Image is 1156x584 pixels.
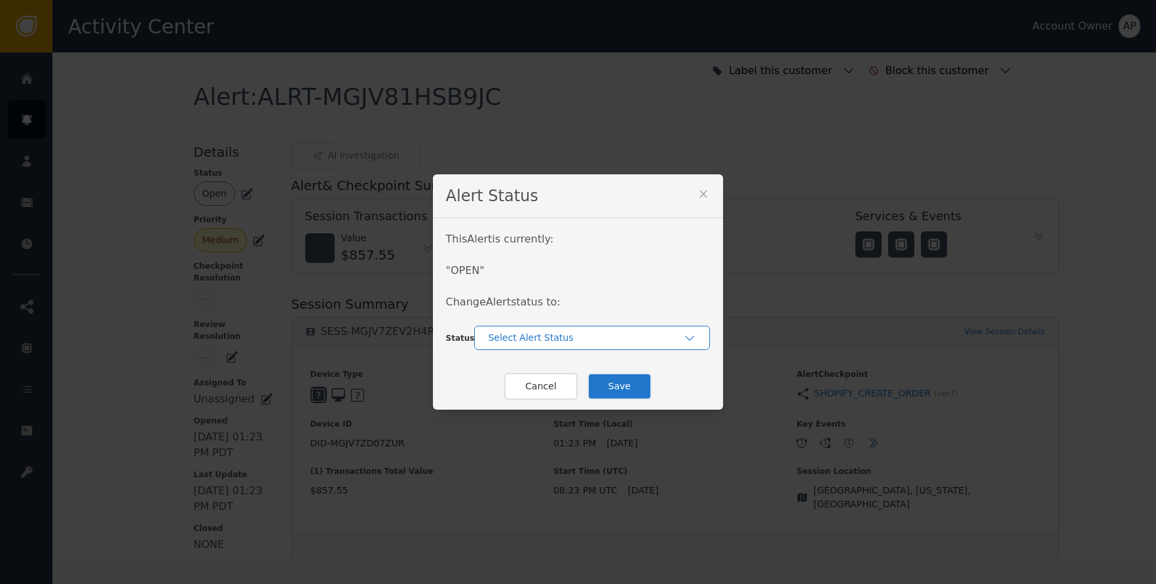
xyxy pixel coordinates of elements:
div: Select Alert Status [488,331,683,345]
div: Alert Status [433,174,724,218]
span: This Alert is currently: [446,233,554,245]
span: Status [446,334,475,343]
span: " OPEN " [446,264,485,277]
button: Select Alert Status [474,326,710,350]
span: Change Alert status to: [446,296,561,308]
button: Cancel [504,373,577,400]
button: Save [587,373,652,400]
